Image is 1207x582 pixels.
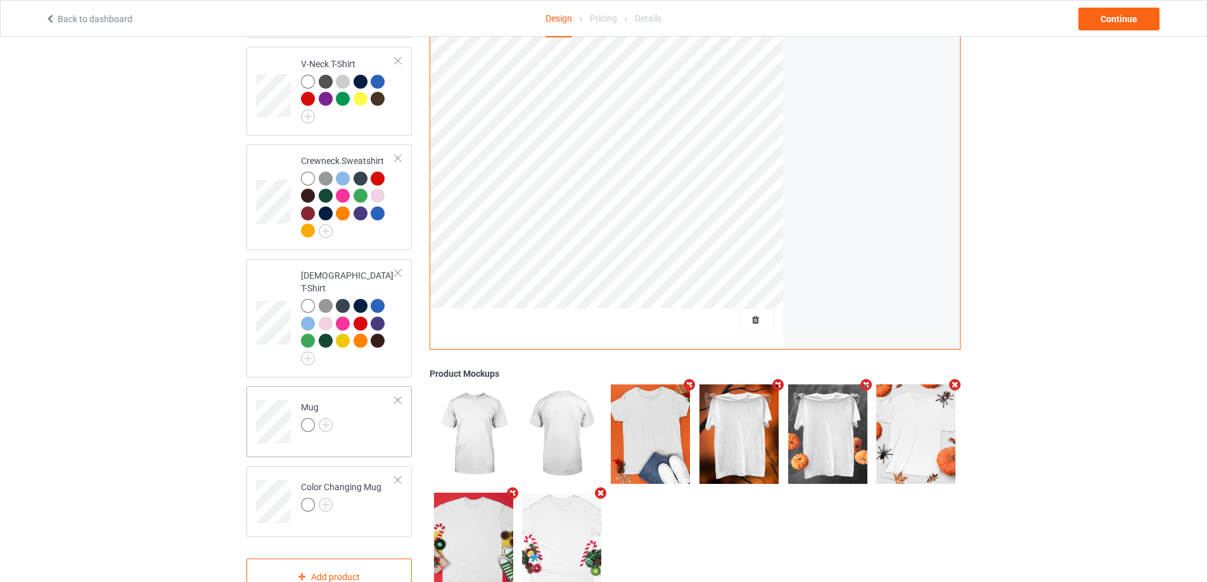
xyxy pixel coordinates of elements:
img: regular.jpg [876,384,955,483]
img: regular.jpg [522,384,601,483]
img: svg+xml;base64,PD94bWwgdmVyc2lvbj0iMS4wIiBlbmNvZGluZz0iVVRGLTgiPz4KPHN2ZyB3aWR0aD0iMjJweCIgaGVpZ2... [301,351,315,365]
i: Remove mockup [682,378,698,391]
div: Mug [246,386,412,457]
div: Color Changing Mug [246,466,412,537]
div: Product Mockups [430,367,961,380]
img: svg+xml;base64,PD94bWwgdmVyc2lvbj0iMS4wIiBlbmNvZGluZz0iVVRGLTgiPz4KPHN2ZyB3aWR0aD0iMjJweCIgaGVpZ2... [301,110,315,123]
i: Remove mockup [947,378,963,391]
img: svg+xml;base64,PD94bWwgdmVyc2lvbj0iMS4wIiBlbmNvZGluZz0iVVRGLTgiPz4KPHN2ZyB3aWR0aD0iMjJweCIgaGVpZ2... [319,418,333,432]
div: Details [635,1,661,36]
div: Pricing [590,1,617,36]
img: svg+xml;base64,PD94bWwgdmVyc2lvbj0iMS4wIiBlbmNvZGluZz0iVVRGLTgiPz4KPHN2ZyB3aWR0aD0iMjJweCIgaGVpZ2... [319,498,333,512]
div: Crewneck Sweatshirt [301,155,395,237]
div: Design [546,1,572,37]
i: Remove mockup [770,378,786,391]
img: regular.jpg [611,384,690,483]
div: [DEMOGRAPHIC_DATA] T-Shirt [246,259,412,377]
img: regular.jpg [434,384,513,483]
div: [DEMOGRAPHIC_DATA] T-Shirt [301,269,395,361]
i: Remove mockup [504,486,520,499]
div: V-Neck T-Shirt [246,47,412,135]
i: Remove mockup [593,486,609,499]
div: Mug [301,401,333,431]
i: Remove mockup [859,378,874,391]
img: regular.jpg [788,384,867,483]
a: Back to dashboard [45,14,132,24]
div: V-Neck T-Shirt [301,58,395,119]
div: Continue [1078,8,1159,30]
img: regular.jpg [699,384,779,483]
div: Crewneck Sweatshirt [246,144,412,250]
img: svg+xml;base64,PD94bWwgdmVyc2lvbj0iMS4wIiBlbmNvZGluZz0iVVRGLTgiPz4KPHN2ZyB3aWR0aD0iMjJweCIgaGVpZ2... [319,224,333,238]
div: Color Changing Mug [301,481,381,511]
